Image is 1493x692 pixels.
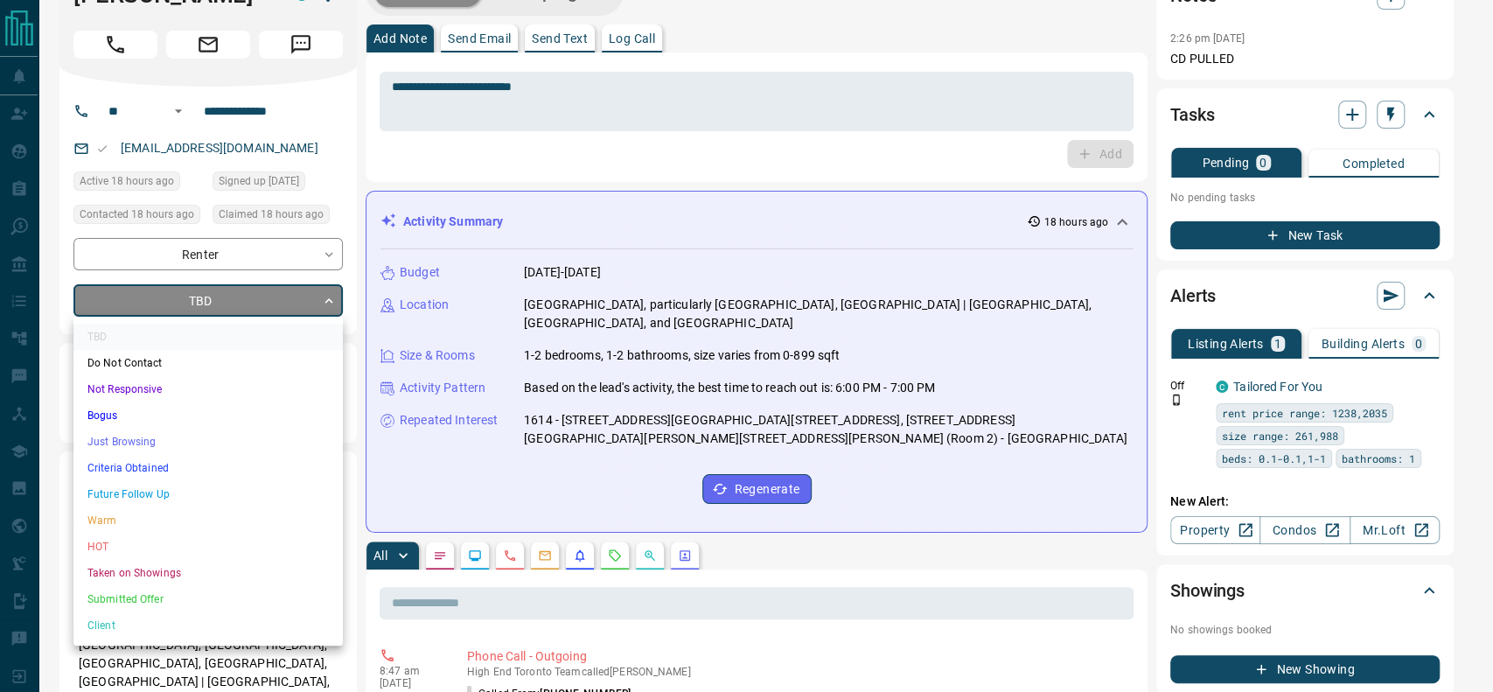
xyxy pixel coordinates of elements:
[73,586,343,612] li: Submitted Offer
[73,481,343,507] li: Future Follow Up
[73,376,343,402] li: Not Responsive
[73,612,343,639] li: Client
[73,507,343,534] li: Warm
[73,429,343,455] li: Just Browsing
[73,402,343,429] li: Bogus
[73,560,343,586] li: Taken on Showings
[73,350,343,376] li: Do Not Contact
[73,455,343,481] li: Criteria Obtained
[73,534,343,560] li: HOT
